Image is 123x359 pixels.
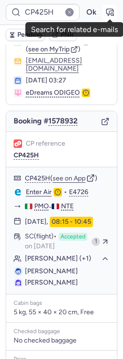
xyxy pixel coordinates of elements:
span: [PERSON_NAME] [25,278,78,286]
button: 1578932 [48,117,77,125]
button: Pending [6,29,45,41]
button: (see on MyTrip) [26,46,80,53]
span: eDreams ODIGEO [26,89,80,97]
span: on [DATE] [25,243,55,250]
span: Pending [17,31,42,39]
div: • [26,188,109,196]
span: [PERSON_NAME] [25,267,78,275]
span: Booking # [14,117,77,125]
div: 1 [92,237,100,246]
button: [PERSON_NAME] (+1) [25,254,109,263]
time: 08:15 - 10:45 [50,217,93,227]
div: Search for related e-mails [31,25,118,34]
button: SC(flight)Acceptedon [DATE]1 [6,231,117,253]
div: Cabin bags [14,300,109,307]
div: No checked baggage [14,337,109,344]
span: Accepted [59,233,87,241]
p: 5 kg, 55 × 40 × 20 cm, Free [14,308,109,317]
figure: 1L airline logo [14,139,22,148]
div: Checked baggage [14,328,109,335]
div: - [25,202,109,211]
div: [DATE] 03:27 [26,76,109,85]
button: [EMAIL_ADDRESS][DOMAIN_NAME] [26,57,109,72]
button: E4726 [69,188,88,196]
input: PNR Reference [6,4,80,21]
div: ( ) [25,174,109,182]
a: Enter Air [26,188,52,196]
span: PMO [34,202,49,211]
button: see on App [53,175,85,182]
div: [DATE], [25,217,93,227]
button: Ok [84,5,99,20]
button: CP425H [25,174,50,183]
figure: E4 airline logo [14,188,22,196]
button: CP425H [14,152,39,159]
span: CP reference [26,140,65,147]
span: SC (flight) [25,233,57,241]
span: NTE [61,202,74,211]
span: see on MyTrip [28,45,69,53]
